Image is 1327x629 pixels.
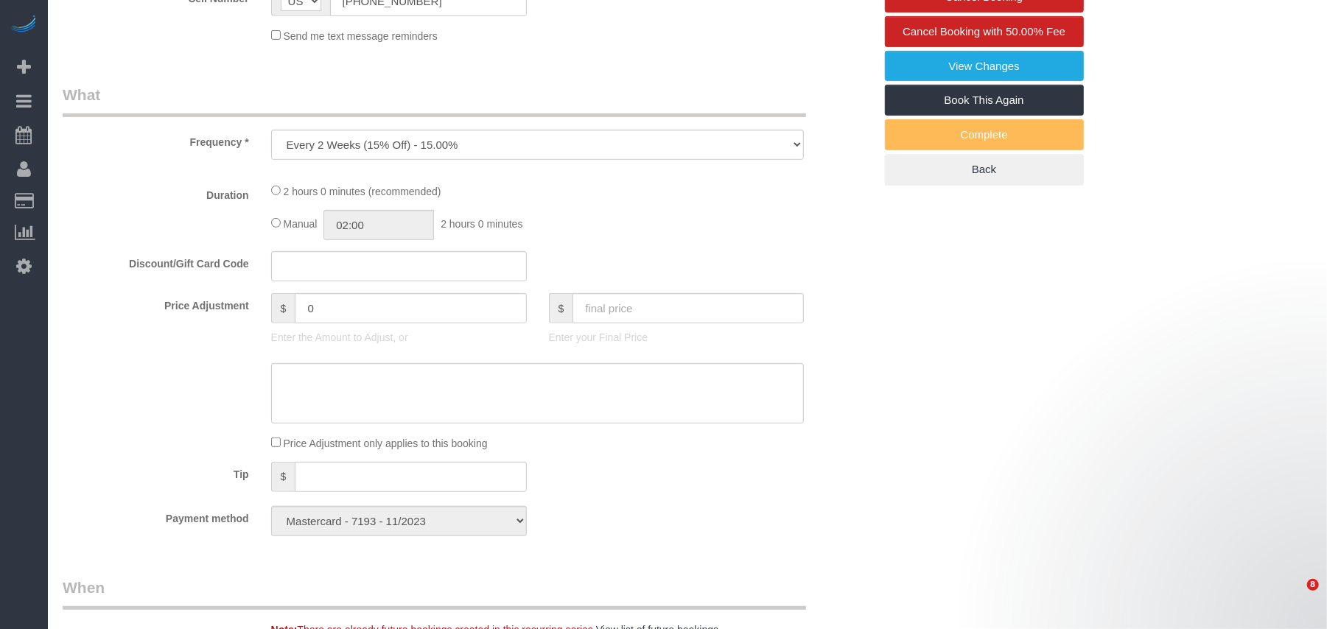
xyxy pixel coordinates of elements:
[573,293,804,323] input: final price
[271,330,527,345] p: Enter the Amount to Adjust, or
[284,438,488,449] span: Price Adjustment only applies to this booking
[284,30,438,42] span: Send me text message reminders
[52,462,260,482] label: Tip
[885,85,1084,116] a: Book This Again
[271,293,295,323] span: $
[1307,579,1319,591] span: 8
[52,506,260,526] label: Payment method
[52,130,260,150] label: Frequency *
[52,293,260,313] label: Price Adjustment
[441,218,522,230] span: 2 hours 0 minutes
[52,251,260,271] label: Discount/Gift Card Code
[284,186,441,197] span: 2 hours 0 minutes (recommended)
[885,16,1084,47] a: Cancel Booking with 50.00% Fee
[9,15,38,35] img: Automaid Logo
[885,51,1084,82] a: View Changes
[63,84,806,117] legend: What
[271,462,295,492] span: $
[1277,579,1312,614] iframe: Intercom live chat
[549,330,805,345] p: Enter your Final Price
[284,218,318,230] span: Manual
[1032,486,1327,589] iframe: Intercom notifications message
[903,25,1065,38] span: Cancel Booking with 50.00% Fee
[549,293,573,323] span: $
[885,154,1084,185] a: Back
[52,183,260,203] label: Duration
[63,577,806,610] legend: When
